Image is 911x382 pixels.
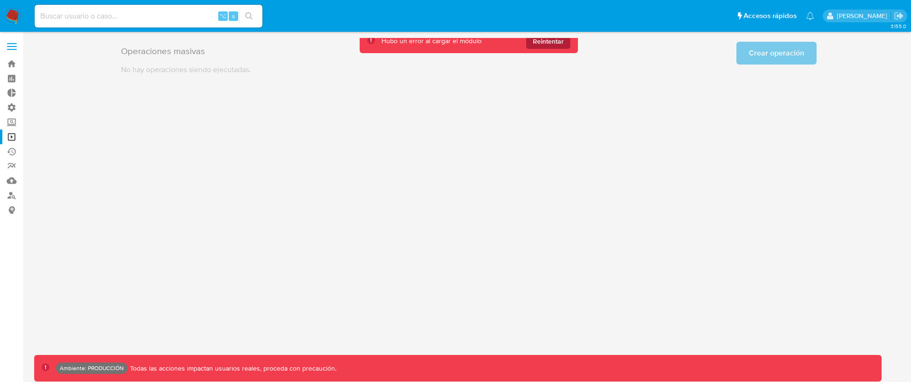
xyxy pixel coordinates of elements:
button: search-icon [239,9,259,23]
p: Todas las acciones impactan usuarios reales, proceda con precaución. [128,364,336,373]
a: Notificaciones [806,12,814,20]
span: s [232,11,235,20]
span: ⌥ [219,11,226,20]
p: omar.guzman@mercadolibre.com.co [837,11,891,20]
p: Ambiente: PRODUCCIÓN [60,366,124,370]
input: Buscar usuario o caso... [35,10,262,22]
span: Accesos rápidos [744,11,797,21]
a: Salir [894,11,904,21]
